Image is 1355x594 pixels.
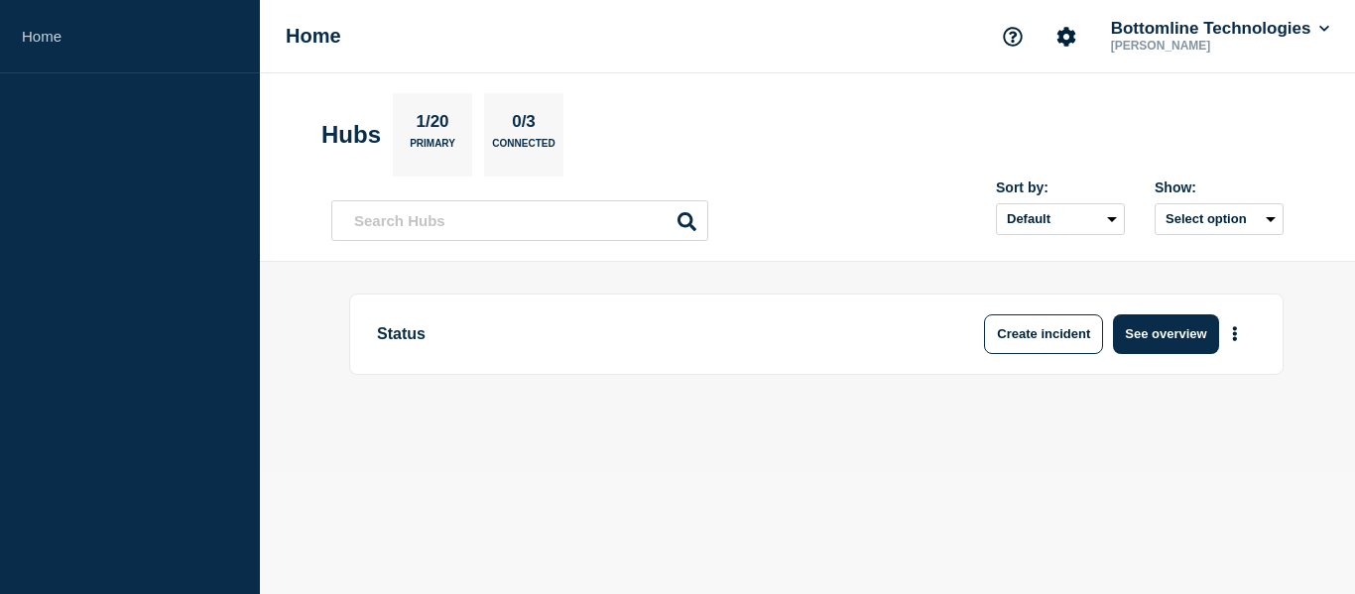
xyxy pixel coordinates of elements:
[1107,19,1333,39] button: Bottomline Technologies
[1113,314,1218,354] button: See overview
[984,314,1103,354] button: Create incident
[492,138,554,159] p: Connected
[1222,315,1248,352] button: More actions
[996,203,1125,235] select: Sort by
[996,179,1125,195] div: Sort by:
[331,200,708,241] input: Search Hubs
[377,314,925,354] p: Status
[1155,203,1284,235] button: Select option
[409,112,456,138] p: 1/20
[505,112,544,138] p: 0/3
[992,16,1034,58] button: Support
[321,121,381,149] h2: Hubs
[286,25,341,48] h1: Home
[1046,16,1087,58] button: Account settings
[1107,39,1313,53] p: [PERSON_NAME]
[1155,179,1284,195] div: Show:
[410,138,455,159] p: Primary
